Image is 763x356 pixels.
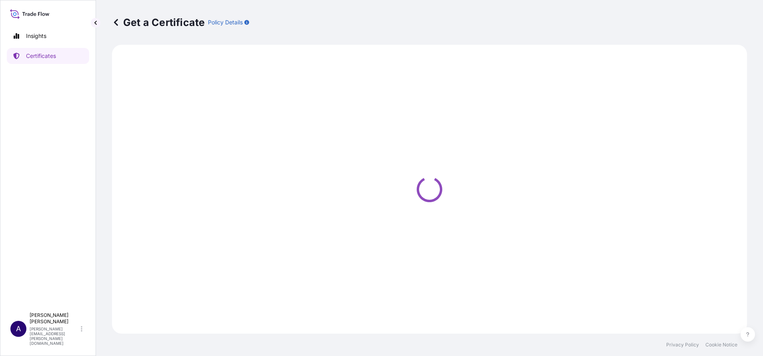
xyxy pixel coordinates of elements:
[30,312,79,325] p: [PERSON_NAME] [PERSON_NAME]
[26,52,56,60] p: Certificates
[112,16,205,29] p: Get a Certificate
[705,342,737,348] a: Cookie Notice
[208,18,243,26] p: Policy Details
[16,325,21,333] span: A
[30,326,79,346] p: [PERSON_NAME][EMAIL_ADDRESS][PERSON_NAME][DOMAIN_NAME]
[26,32,46,40] p: Insights
[7,28,89,44] a: Insights
[117,50,742,329] div: Loading
[7,48,89,64] a: Certificates
[666,342,699,348] a: Privacy Policy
